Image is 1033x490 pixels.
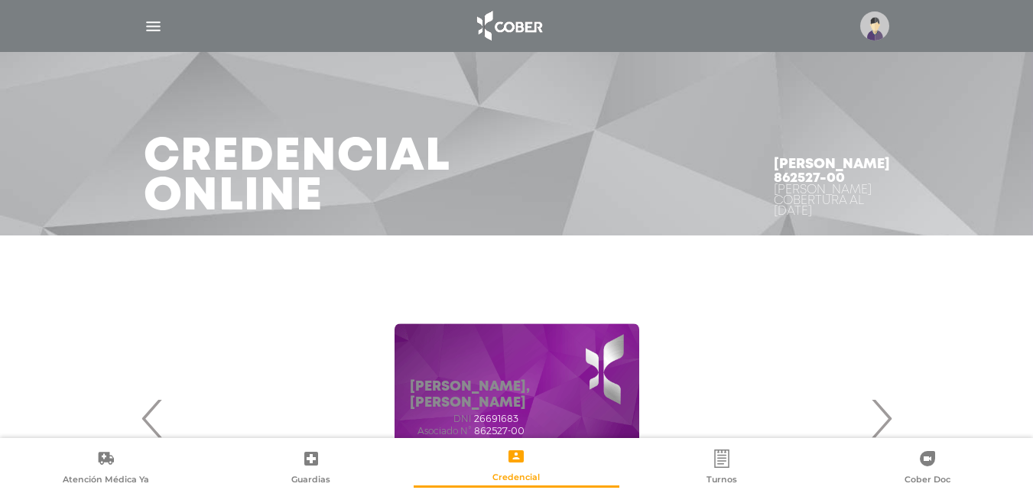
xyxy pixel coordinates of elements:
[410,414,471,424] span: DNI
[410,379,624,412] h5: [PERSON_NAME], [PERSON_NAME]
[63,474,149,488] span: Atención Médica Ya
[3,449,209,488] a: Atención Médica Ya
[138,377,167,459] span: Previous
[469,8,549,44] img: logo_cober_home-white.png
[860,11,889,41] img: profile-placeholder.svg
[144,138,450,217] h3: Credencial Online
[774,157,890,185] h4: [PERSON_NAME] 862527-00
[474,426,525,436] span: 862527-00
[707,474,737,488] span: Turnos
[414,446,619,485] a: Credencial
[866,377,896,459] span: Next
[619,449,825,488] a: Turnos
[905,474,950,488] span: Cober Doc
[492,472,540,485] span: Credencial
[144,17,163,36] img: Cober_menu-lines-white.svg
[291,474,330,488] span: Guardias
[824,449,1030,488] a: Cober Doc
[209,449,414,488] a: Guardias
[474,414,518,424] span: 26691683
[410,426,471,436] span: Asociado N°
[774,185,890,217] div: [PERSON_NAME] Cobertura al [DATE]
